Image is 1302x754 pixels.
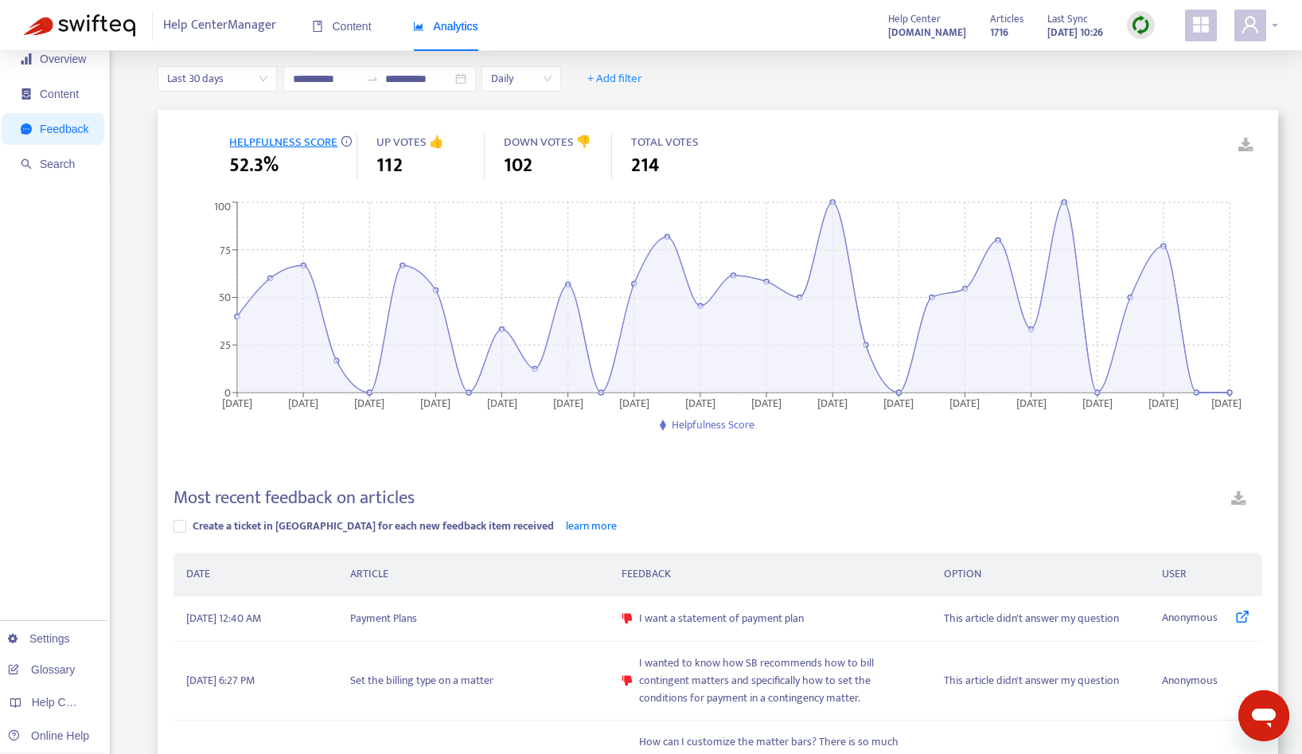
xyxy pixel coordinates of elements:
span: I wanted to know how SB recommends how to bill contingent matters and specifically how to set the... [639,654,918,707]
span: 52.3% [229,151,279,180]
span: Anonymous [1162,672,1218,690]
tspan: [DATE] [752,393,782,412]
a: Online Help [8,729,89,742]
tspan: [DATE] [1016,393,1047,412]
span: Create a ticket in [GEOGRAPHIC_DATA] for each new feedback item received [193,517,554,535]
span: Analytics [413,20,478,33]
span: Feedback [40,123,88,135]
a: Glossary [8,663,75,676]
tspan: [DATE] [487,393,517,412]
a: Settings [8,632,70,645]
span: UP VOTES 👍 [376,132,444,152]
tspan: 25 [220,336,231,354]
span: Help Centers [32,696,97,709]
tspan: [DATE] [950,393,980,412]
tspan: [DATE] [289,393,319,412]
span: Help Center Manager [163,10,276,41]
th: ARTICLE [337,553,610,596]
span: Last 30 days [167,67,267,91]
span: HELPFULNESS SCORE [229,132,337,152]
span: swap-right [366,72,379,85]
span: [DATE] 12:40 AM [186,610,261,627]
span: signal [21,53,32,64]
tspan: [DATE] [619,393,649,412]
span: message [21,123,32,135]
td: Set the billing type on a matter [337,642,610,721]
tspan: 75 [220,240,231,259]
strong: 1716 [990,24,1008,41]
tspan: [DATE] [1148,393,1179,412]
span: search [21,158,32,170]
a: learn more [566,517,617,535]
span: 102 [504,151,532,180]
th: FEEDBACK [609,553,931,596]
span: Help Center [888,10,941,28]
tspan: 100 [214,197,231,216]
span: dislike [622,613,633,624]
span: book [312,21,323,32]
span: 214 [631,151,659,180]
tspan: [DATE] [421,393,451,412]
span: Daily [491,67,552,91]
tspan: 0 [224,383,231,401]
tspan: 50 [219,288,231,307]
span: Helpfulness Score [672,416,754,434]
th: DATE [173,553,337,596]
tspan: [DATE] [685,393,715,412]
span: Content [312,20,372,33]
tspan: [DATE] [884,393,914,412]
span: Search [40,158,75,170]
iframe: Button to launch messaging window [1238,690,1289,741]
span: 112 [376,151,403,180]
span: area-chart [413,21,424,32]
strong: [DOMAIN_NAME] [888,24,966,41]
a: [DOMAIN_NAME] [888,23,966,41]
span: Articles [990,10,1023,28]
span: I want a statement of payment plan [639,610,804,627]
strong: [DATE] 10:26 [1047,24,1103,41]
span: appstore [1191,15,1210,34]
img: sync.dc5367851b00ba804db3.png [1131,15,1151,35]
tspan: [DATE] [1212,393,1242,412]
span: user [1241,15,1260,34]
tspan: [DATE] [222,393,252,412]
span: TOTAL VOTES [631,132,699,152]
span: + Add filter [587,69,642,88]
h4: Most recent feedback on articles [173,487,415,509]
tspan: [DATE] [355,393,385,412]
span: Last Sync [1047,10,1088,28]
th: OPTION [931,553,1149,596]
span: to [366,72,379,85]
span: This article didn't answer my question [944,672,1119,690]
span: [DATE] 6:27 PM [186,672,255,690]
button: + Add filter [575,66,654,92]
img: Swifteq [24,14,135,37]
tspan: [DATE] [553,393,583,412]
tspan: [DATE] [818,393,848,412]
span: dislike [622,675,633,686]
span: DOWN VOTES 👎 [504,132,591,152]
span: Content [40,88,79,100]
th: USER [1149,553,1263,596]
td: Payment Plans [337,596,610,642]
tspan: [DATE] [1082,393,1113,412]
span: Overview [40,53,86,65]
span: container [21,88,32,100]
span: Anonymous [1162,609,1218,628]
span: This article didn't answer my question [944,610,1119,627]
